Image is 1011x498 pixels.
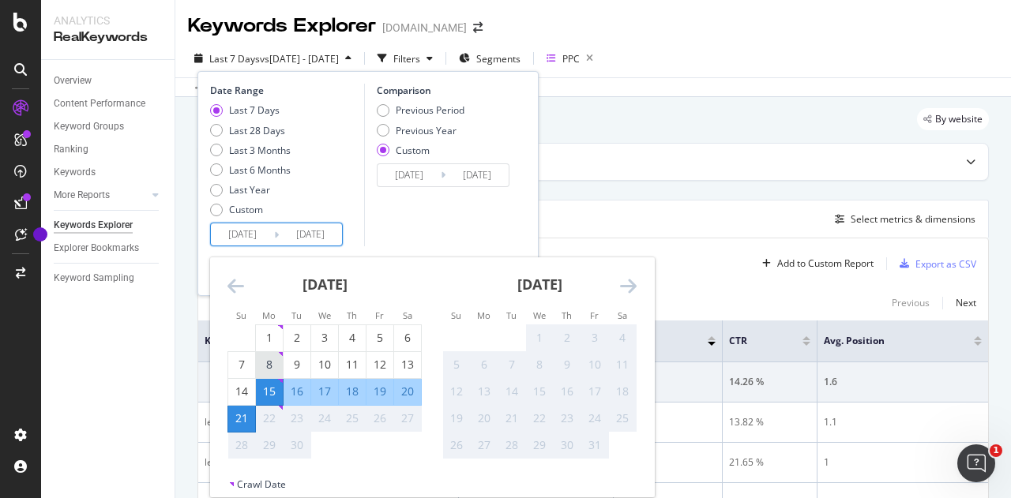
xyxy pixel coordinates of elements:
[620,276,637,296] div: Move forward to switch to the next month.
[554,357,581,373] div: 9
[188,46,358,71] button: Last 7 Daysvs[DATE] - [DATE]
[554,384,581,399] div: 16
[210,163,291,177] div: Last 6 Months
[581,351,609,378] td: Not available. Friday, October 10, 2025
[311,410,338,426] div: 24
[394,351,422,378] td: Choose Saturday, September 13, 2025 as your check-in date. It’s available.
[581,432,609,459] td: Not available. Friday, October 31, 2025
[562,309,572,321] small: Th
[498,410,525,426] div: 21
[471,405,498,432] td: Not available. Monday, October 20, 2025
[498,432,526,459] td: Not available. Tuesday, October 28, 2025
[526,351,554,378] td: Not available. Wednesday, October 8, 2025
[590,309,599,321] small: Fr
[394,410,421,426] div: 27
[377,103,464,117] div: Previous Period
[347,309,357,321] small: Th
[311,357,338,373] div: 10
[256,330,283,346] div: 1
[554,351,581,378] td: Not available. Thursday, October 9, 2025
[526,378,554,405] td: Not available. Wednesday, October 15, 2025
[188,13,376,39] div: Keywords Explorer
[256,410,283,426] div: 22
[957,444,995,482] iframe: Intercom live chat
[554,437,581,453] div: 30
[443,437,470,453] div: 26
[581,437,608,453] div: 31
[540,46,599,71] button: PPC
[54,73,92,89] div: Overview
[609,378,637,405] td: Not available. Saturday, October 18, 2025
[917,108,989,130] div: legacy label
[256,351,284,378] td: Choose Monday, September 8, 2025 as your check-in date. It’s available.
[445,164,509,186] input: End Date
[33,227,47,242] div: Tooltip anchor
[279,223,342,245] input: End Date
[228,432,256,459] td: Not available. Sunday, September 28, 2025
[205,415,452,429] div: le lynx
[210,144,291,157] div: Last 3 Months
[366,410,393,426] div: 26
[284,324,311,351] td: Choose Tuesday, September 2, 2025 as your check-in date. It’s available.
[443,378,471,405] td: Not available. Sunday, October 12, 2025
[318,309,331,321] small: We
[476,52,521,66] span: Segments
[291,309,302,321] small: Tu
[229,203,263,216] div: Custom
[471,357,498,373] div: 6
[375,309,384,321] small: Fr
[256,378,284,405] td: Selected as start date. Monday, September 15, 2025
[471,437,498,453] div: 27
[377,144,464,157] div: Custom
[256,384,283,399] div: 15
[366,324,394,351] td: Choose Friday, September 5, 2025 as your check-in date. It’s available.
[54,240,139,256] div: Explorer Bookmarks
[506,309,517,321] small: Tu
[228,384,255,399] div: 14
[851,212,975,226] div: Select metrics & dimensions
[229,183,270,197] div: Last Year
[443,351,471,378] td: Not available. Sunday, October 5, 2025
[229,124,285,137] div: Last 28 Days
[956,294,976,313] button: Next
[205,334,420,348] span: Keyword
[262,309,276,321] small: Mo
[339,357,366,373] div: 11
[210,203,291,216] div: Custom
[824,415,982,429] div: 1.1
[378,164,441,186] input: Start Date
[228,357,255,373] div: 7
[228,405,256,432] td: Selected as end date. Sunday, September 21, 2025
[284,410,310,426] div: 23
[620,375,716,389] div: 1,620
[394,384,421,399] div: 20
[471,432,498,459] td: Not available. Monday, October 27, 2025
[339,410,366,426] div: 25
[620,455,716,470] div: 497
[824,455,982,470] div: 1
[393,52,420,66] div: Filters
[366,405,394,432] td: Not available. Friday, September 26, 2025
[915,257,976,271] div: Export as CSV
[227,276,244,296] div: Move backward to switch to the previous month.
[54,118,163,135] a: Keyword Groups
[54,164,163,181] a: Keywords
[205,455,452,470] div: lelynx
[256,432,284,459] td: Not available. Monday, September 29, 2025
[581,324,609,351] td: Not available. Friday, October 3, 2025
[54,141,88,158] div: Ranking
[471,351,498,378] td: Not available. Monday, October 6, 2025
[210,257,654,477] div: Calendar
[498,357,525,373] div: 7
[210,183,291,197] div: Last Year
[228,378,256,405] td: Choose Sunday, September 14, 2025 as your check-in date. It’s available.
[443,405,471,432] td: Not available. Sunday, October 19, 2025
[396,124,457,137] div: Previous Year
[284,437,310,453] div: 30
[451,309,461,321] small: Su
[620,415,716,429] div: 639
[228,351,256,378] td: Choose Sunday, September 7, 2025 as your check-in date. It’s available.
[517,275,562,294] strong: [DATE]
[229,144,291,157] div: Last 3 Months
[498,384,525,399] div: 14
